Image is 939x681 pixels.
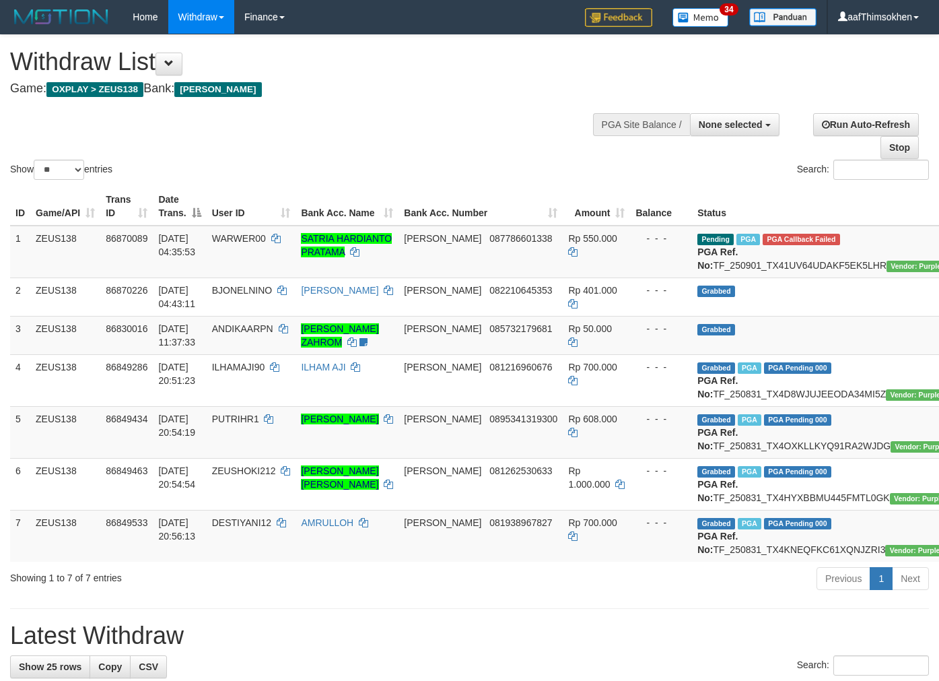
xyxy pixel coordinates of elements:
[749,8,816,26] img: panduan.png
[797,160,929,180] label: Search:
[10,7,112,27] img: MOTION_logo.png
[212,233,266,244] span: WARWER00
[764,466,831,478] span: PGA Pending
[697,362,735,374] span: Grabbed
[404,414,481,424] span: [PERSON_NAME]
[30,278,100,316] td: ZEUS138
[585,8,652,27] img: Feedback.jpg
[90,655,131,678] a: Copy
[738,362,761,374] span: Marked by aafRornrotha
[635,412,687,426] div: - - -
[720,3,738,15] span: 34
[30,226,100,278] td: ZEUS138
[158,323,195,348] span: [DATE] 11:37:33
[593,113,690,136] div: PGA Site Balance /
[46,82,143,97] span: OXPLAY > ZEUS138
[301,233,392,257] a: SATRIA HARDIANTO PRATAMA
[106,414,147,424] span: 86849434
[635,322,687,335] div: - - -
[301,414,378,424] a: [PERSON_NAME]
[697,414,735,426] span: Grabbed
[106,233,147,244] span: 86870089
[816,567,870,590] a: Previous
[106,362,147,372] span: 86849286
[697,234,734,245] span: Pending
[30,458,100,510] td: ZEUS138
[568,285,617,296] span: Rp 401.000
[153,187,206,226] th: Date Trans.: activate to sort column descending
[212,517,271,528] span: DESTIYANI12
[106,323,147,334] span: 86830016
[404,517,481,528] span: [PERSON_NAME]
[174,82,261,97] span: [PERSON_NAME]
[106,517,147,528] span: 86849533
[10,226,30,278] td: 1
[158,233,195,257] span: [DATE] 04:35:53
[870,567,893,590] a: 1
[301,465,378,490] a: [PERSON_NAME] [PERSON_NAME]
[30,354,100,406] td: ZEUS138
[404,233,481,244] span: [PERSON_NAME]
[697,479,738,503] b: PGA Ref. No:
[697,375,738,399] b: PGA Ref. No:
[697,427,738,451] b: PGA Ref. No:
[697,518,735,529] span: Grabbed
[106,285,147,296] span: 86870226
[764,414,831,426] span: PGA Pending
[10,655,90,678] a: Show 25 rows
[404,362,481,372] span: [PERSON_NAME]
[139,661,158,672] span: CSV
[404,285,481,296] span: [PERSON_NAME]
[10,316,30,354] td: 3
[635,360,687,374] div: - - -
[301,362,345,372] a: ILHAM AJI
[207,187,296,226] th: User ID: activate to sort column ascending
[10,510,30,562] td: 7
[697,531,738,555] b: PGA Ref. No:
[489,414,557,424] span: Copy 0895341319300 to clipboard
[764,362,831,374] span: PGA Pending
[30,510,100,562] td: ZEUS138
[635,284,687,297] div: - - -
[212,414,259,424] span: PUTRIHR1
[699,119,763,130] span: None selected
[10,160,112,180] label: Show entries
[10,354,30,406] td: 4
[130,655,167,678] a: CSV
[489,517,552,528] span: Copy 081938967827 to clipboard
[212,285,272,296] span: BJONELNINO
[738,518,761,529] span: Marked by aafRornrotha
[568,517,617,528] span: Rp 700.000
[635,232,687,245] div: - - -
[301,285,378,296] a: [PERSON_NAME]
[697,466,735,478] span: Grabbed
[697,324,735,335] span: Grabbed
[489,465,552,476] span: Copy 081262530633 to clipboard
[568,233,617,244] span: Rp 550.000
[833,655,929,676] input: Search:
[158,414,195,438] span: [DATE] 20:54:19
[106,465,147,476] span: 86849463
[158,362,195,386] span: [DATE] 20:51:23
[635,516,687,529] div: - - -
[404,465,481,476] span: [PERSON_NAME]
[489,233,552,244] span: Copy 087786601338 to clipboard
[212,362,265,372] span: ILHAMAJI90
[797,655,929,676] label: Search:
[34,160,84,180] select: Showentries
[568,465,610,490] span: Rp 1.000.000
[30,187,100,226] th: Game/API: activate to sort column ascending
[404,323,481,334] span: [PERSON_NAME]
[10,82,613,96] h4: Game: Bank:
[212,323,273,334] span: ANDIKAARPN
[10,187,30,226] th: ID
[813,113,919,136] a: Run Auto-Refresh
[10,458,30,510] td: 6
[489,285,552,296] span: Copy 082210645353 to clipboard
[738,414,761,426] span: Marked by aafRornrotha
[568,323,612,334] span: Rp 50.000
[763,234,839,245] span: PGA Error
[738,466,761,478] span: Marked by aafRornrotha
[697,247,738,271] b: PGA Ref. No:
[10,622,929,649] h1: Latest Withdraw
